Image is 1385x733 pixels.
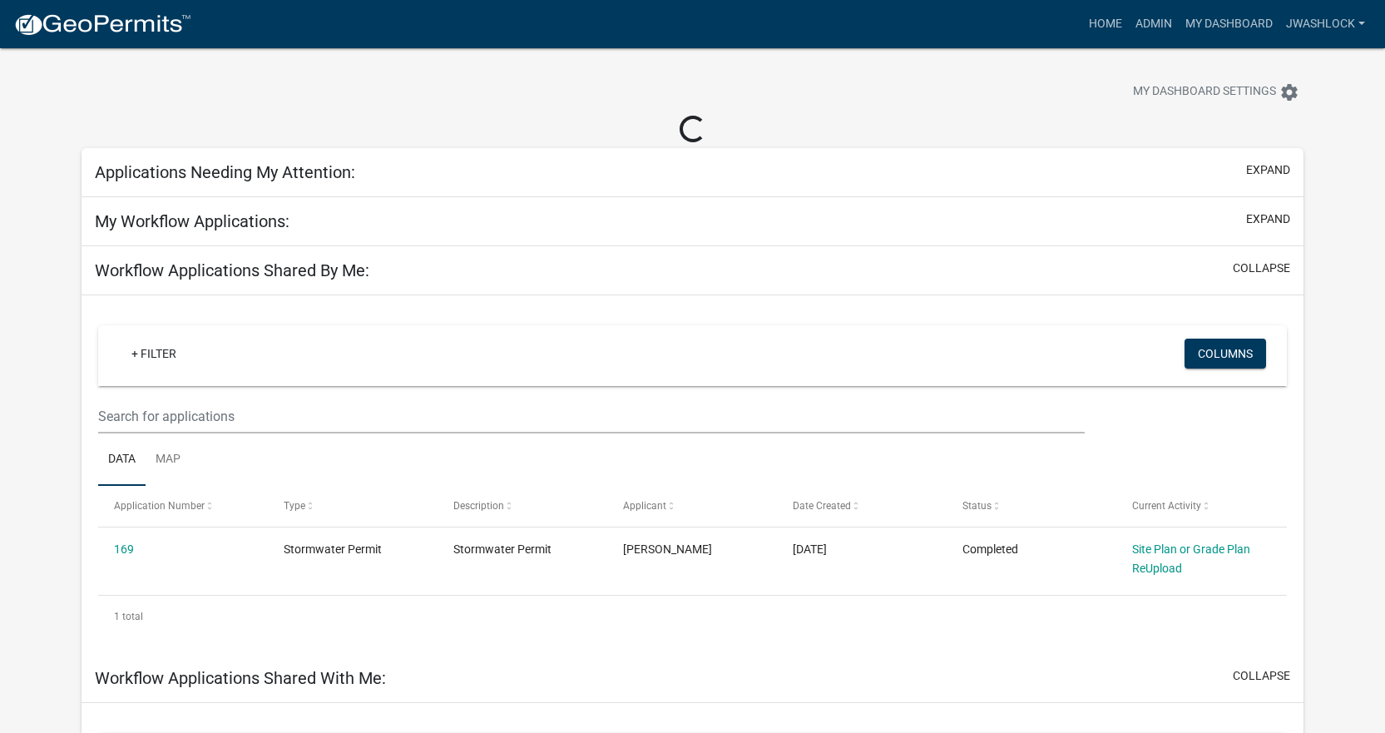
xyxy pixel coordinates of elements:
[438,486,607,526] datatable-header-cell: Description
[793,542,827,556] span: 09/26/2022
[623,542,712,556] span: Brett Kiracofe
[1279,8,1372,40] a: jwashlock
[1132,542,1250,575] a: Site Plan or Grade Plan ReUpload
[146,433,190,487] a: Map
[1179,8,1279,40] a: My Dashboard
[1129,8,1179,40] a: Admin
[1132,500,1201,512] span: Current Activity
[777,486,947,526] datatable-header-cell: Date Created
[1246,161,1290,179] button: expand
[95,260,369,280] h5: Workflow Applications Shared By Me:
[1279,82,1299,102] i: settings
[82,295,1303,653] div: collapse
[962,542,1018,556] span: Completed
[1120,76,1313,108] button: My Dashboard Settingssettings
[98,486,268,526] datatable-header-cell: Application Number
[95,162,355,182] h5: Applications Needing My Attention:
[1133,82,1276,102] span: My Dashboard Settings
[284,542,382,556] span: Stormwater Permit
[623,500,666,512] span: Applicant
[607,486,777,526] datatable-header-cell: Applicant
[793,500,851,512] span: Date Created
[1185,339,1266,369] button: Columns
[1233,667,1290,685] button: collapse
[1116,486,1286,526] datatable-header-cell: Current Activity
[114,542,134,556] a: 169
[98,399,1084,433] input: Search for applications
[962,500,992,512] span: Status
[268,486,438,526] datatable-header-cell: Type
[947,486,1116,526] datatable-header-cell: Status
[95,211,289,231] h5: My Workflow Applications:
[98,433,146,487] a: Data
[453,542,552,556] span: Stormwater Permit
[118,339,190,369] a: + Filter
[1246,210,1290,228] button: expand
[1233,260,1290,277] button: collapse
[284,500,305,512] span: Type
[95,668,386,688] h5: Workflow Applications Shared With Me:
[114,500,205,512] span: Application Number
[1082,8,1129,40] a: Home
[453,500,504,512] span: Description
[98,596,1287,637] div: 1 total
